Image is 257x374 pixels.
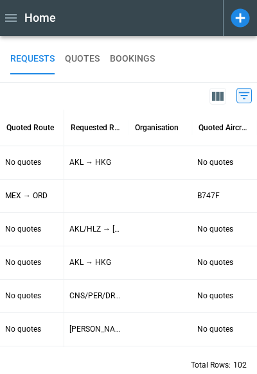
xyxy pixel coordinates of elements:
[5,291,58,302] p: No quotes
[135,123,179,132] div: Organisation
[197,257,251,268] p: No quotes
[5,224,58,235] p: No quotes
[233,360,247,371] p: 102
[69,324,123,335] p: MEL → DXB
[197,191,251,201] p: B747F
[69,224,123,235] p: AKL/HLZ → MEL/SYD
[5,191,58,201] p: MEX → ORD
[69,291,123,302] p: CNS/PER/DRW → KTA/PHE/ISA
[65,44,100,74] button: QUOTES
[197,224,251,235] p: No quotes
[5,157,58,168] p: No quotes
[69,257,123,268] p: AKL → HKG
[199,123,250,132] div: Quoted Aircraft
[5,257,58,268] p: No quotes
[110,44,155,74] button: BOOKINGS
[197,157,251,168] p: No quotes
[10,44,55,74] button: REQUESTS
[6,123,54,132] div: Quoted Route
[191,360,231,371] p: Total Rows:
[5,324,58,335] p: No quotes
[71,123,122,132] div: Requested Route
[197,324,251,335] p: No quotes
[24,10,56,26] h1: Home
[69,157,123,168] p: AKL → HKG
[197,291,251,302] p: No quotes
